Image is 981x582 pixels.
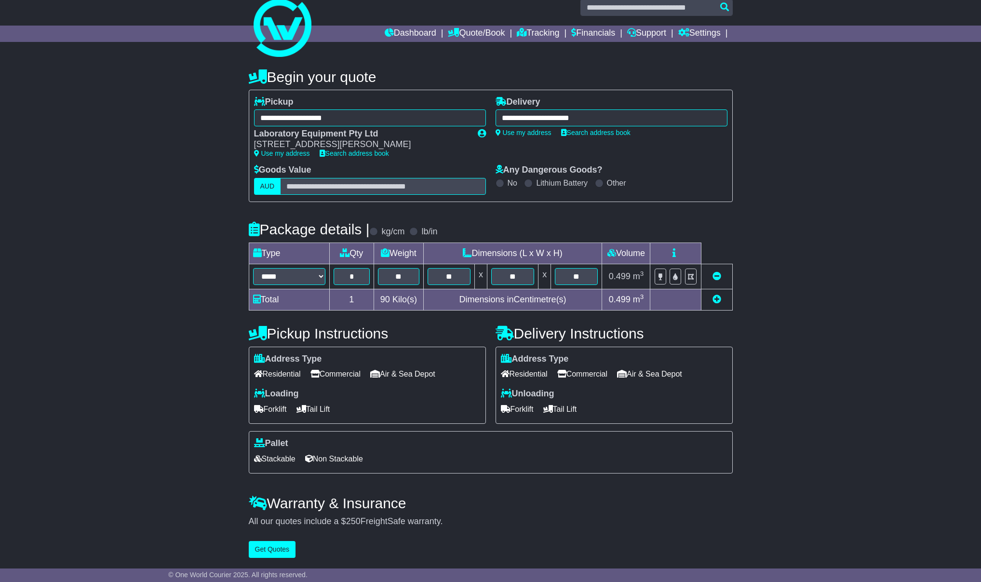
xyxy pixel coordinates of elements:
span: Tail Lift [296,402,330,417]
label: Pallet [254,438,288,449]
td: 1 [329,289,374,310]
span: m [633,271,644,281]
a: Financials [571,26,615,42]
span: Forklift [254,402,287,417]
td: Kilo(s) [374,289,424,310]
label: Delivery [496,97,540,108]
td: x [538,264,551,289]
label: Pickup [254,97,294,108]
span: Air & Sea Depot [617,366,682,381]
span: 90 [380,295,390,304]
label: Loading [254,389,299,399]
span: Air & Sea Depot [370,366,435,381]
h4: Package details | [249,221,370,237]
span: Non Stackable [305,451,363,466]
td: Total [249,289,329,310]
label: Other [607,178,626,188]
td: Weight [374,243,424,264]
a: Support [627,26,666,42]
sup: 3 [640,270,644,277]
label: Address Type [254,354,322,365]
span: m [633,295,644,304]
td: x [474,264,487,289]
h4: Begin your quote [249,69,733,85]
span: 0.499 [609,295,631,304]
span: Residential [501,366,548,381]
h4: Delivery Instructions [496,325,733,341]
td: Volume [602,243,650,264]
a: Dashboard [385,26,436,42]
span: Tail Lift [543,402,577,417]
label: Unloading [501,389,554,399]
span: Commercial [557,366,607,381]
label: kg/cm [381,227,404,237]
a: Remove this item [712,271,721,281]
span: Stackable [254,451,296,466]
button: Get Quotes [249,541,296,558]
div: [STREET_ADDRESS][PERSON_NAME] [254,139,468,150]
td: Qty [329,243,374,264]
td: Dimensions in Centimetre(s) [423,289,602,310]
span: Forklift [501,402,534,417]
label: AUD [254,178,281,195]
span: Commercial [310,366,361,381]
span: © One World Courier 2025. All rights reserved. [168,571,308,579]
a: Settings [678,26,721,42]
label: Goods Value [254,165,311,176]
div: All our quotes include a $ FreightSafe warranty. [249,516,733,527]
td: Dimensions (L x W x H) [423,243,602,264]
label: Any Dangerous Goods? [496,165,603,176]
a: Quote/Book [448,26,505,42]
td: Type [249,243,329,264]
a: Add new item [712,295,721,304]
h4: Warranty & Insurance [249,495,733,511]
label: Address Type [501,354,569,365]
a: Use my address [254,149,310,157]
a: Tracking [517,26,559,42]
span: 250 [346,516,361,526]
span: 0.499 [609,271,631,281]
sup: 3 [640,293,644,300]
a: Search address book [320,149,389,157]
a: Search address book [561,129,631,136]
div: Laboratory Equipment Pty Ltd [254,129,468,139]
h4: Pickup Instructions [249,325,486,341]
label: lb/in [421,227,437,237]
label: Lithium Battery [536,178,588,188]
a: Use my address [496,129,551,136]
label: No [508,178,517,188]
span: Residential [254,366,301,381]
